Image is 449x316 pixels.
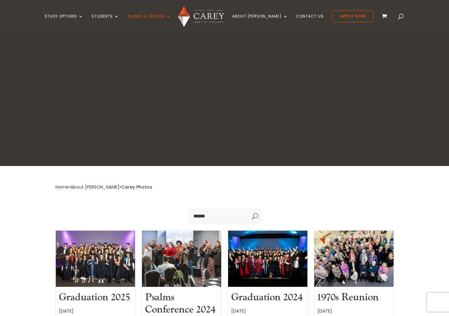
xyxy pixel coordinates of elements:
[188,208,249,224] input: Search
[317,308,332,314] span: [DATE]
[231,291,303,304] a: Graduation 2024
[59,291,130,304] a: Graduation 2025
[59,308,74,314] span: [DATE]
[231,308,246,314] span: [DATE]
[296,14,324,29] a: Contact Us
[55,184,152,190] span: » »
[232,14,288,29] a: About [PERSON_NAME]
[70,184,119,190] a: About [PERSON_NAME]
[249,208,261,224] span: U
[145,291,216,316] a: Psalms Conference 2024
[178,6,224,27] img: Carey Baptist College
[121,184,152,190] span: Carey Photos
[332,10,374,22] a: Apply Now
[91,14,119,29] a: Students
[44,14,83,29] a: Study Options
[317,291,379,304] a: 1970s Reunion
[127,14,171,29] a: Alumni & Friends
[55,184,69,190] a: Home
